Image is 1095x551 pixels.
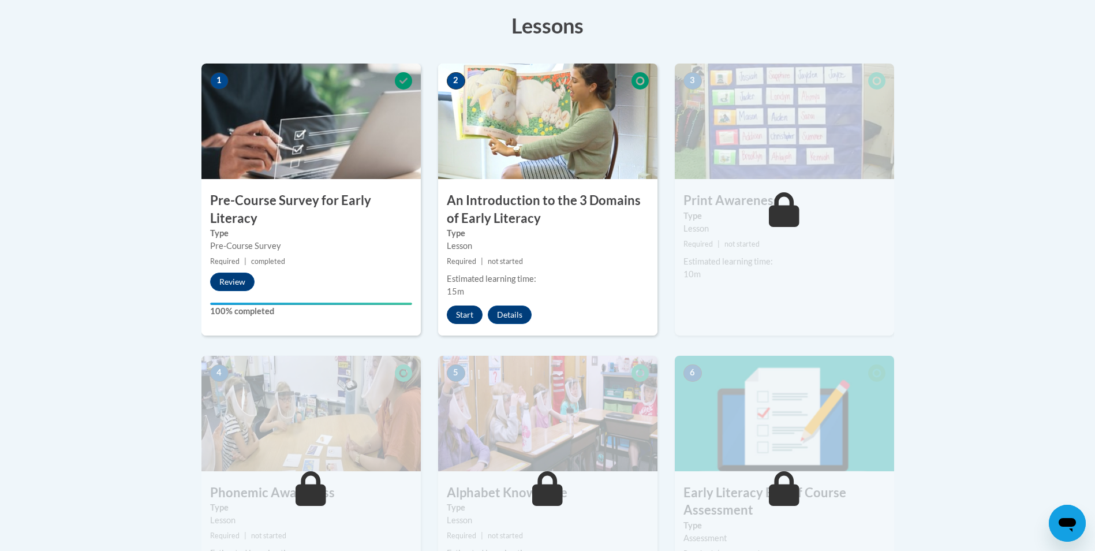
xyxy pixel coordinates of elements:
[251,257,285,266] span: completed
[244,257,246,266] span: |
[481,257,483,266] span: |
[447,227,649,240] label: Type
[683,532,885,545] div: Assessment
[438,484,657,502] h3: Alphabet Knowledge
[683,364,702,382] span: 6
[210,257,240,266] span: Required
[201,11,894,40] h3: Lessons
[244,531,246,540] span: |
[447,514,649,527] div: Lesson
[210,364,229,382] span: 4
[447,72,465,90] span: 2
[481,531,483,540] span: |
[488,257,523,266] span: not started
[683,519,885,532] label: Type
[447,364,465,382] span: 5
[201,192,421,228] h3: Pre-Course Survey for Early Literacy
[201,356,421,471] img: Course Image
[210,501,412,514] label: Type
[210,72,229,90] span: 1
[210,303,412,305] div: Your progress
[488,531,523,540] span: not started
[683,222,885,235] div: Lesson
[447,257,476,266] span: Required
[1049,505,1086,542] iframe: Button to launch messaging window
[210,273,255,291] button: Review
[683,240,713,248] span: Required
[724,240,760,248] span: not started
[201,484,421,502] h3: Phonemic Awareness
[447,273,649,285] div: Estimated learning time:
[683,255,885,268] div: Estimated learning time:
[210,240,412,252] div: Pre-Course Survey
[717,240,720,248] span: |
[447,286,464,296] span: 15m
[683,269,701,279] span: 10m
[201,64,421,179] img: Course Image
[683,210,885,222] label: Type
[210,305,412,318] label: 100% completed
[210,514,412,527] div: Lesson
[210,531,240,540] span: Required
[447,501,649,514] label: Type
[210,227,412,240] label: Type
[447,240,649,252] div: Lesson
[251,531,286,540] span: not started
[675,356,894,471] img: Course Image
[447,306,483,324] button: Start
[438,192,657,228] h3: An Introduction to the 3 Domains of Early Literacy
[675,64,894,179] img: Course Image
[447,531,476,540] span: Required
[488,306,532,324] button: Details
[683,72,702,90] span: 3
[675,192,894,210] h3: Print Awareness
[438,64,657,179] img: Course Image
[675,484,894,520] h3: Early Literacy End of Course Assessment
[438,356,657,471] img: Course Image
